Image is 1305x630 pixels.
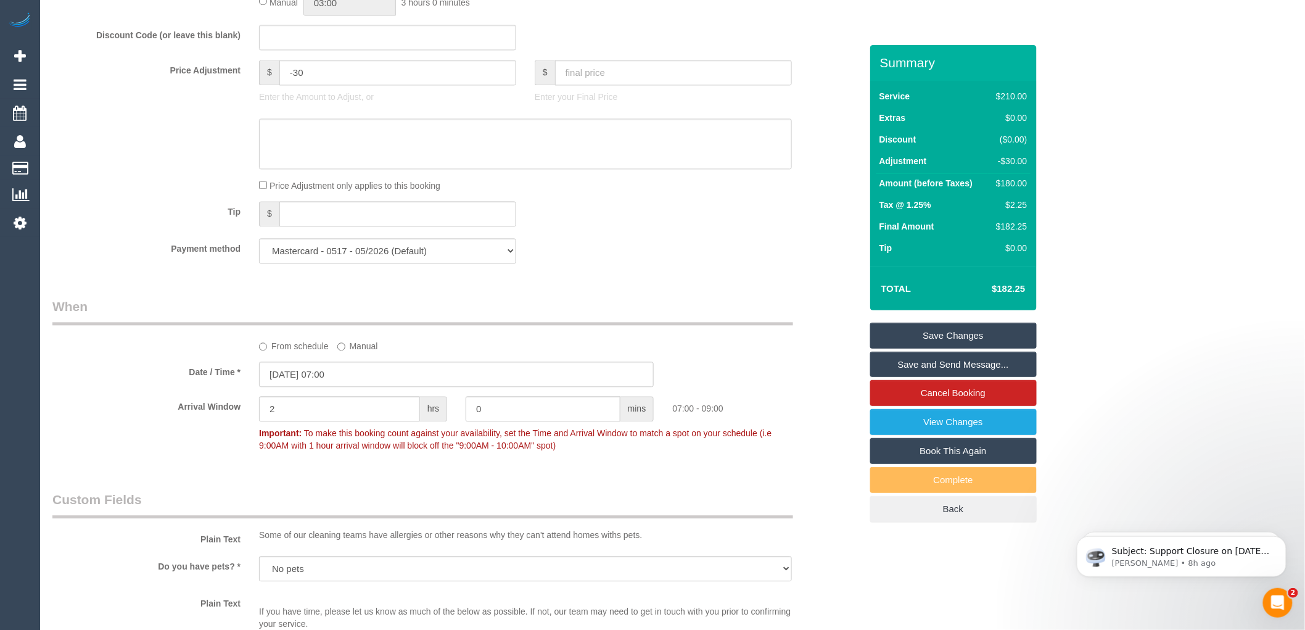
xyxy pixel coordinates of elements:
[1263,588,1293,618] iframe: Intercom live chat
[991,177,1027,189] div: $180.00
[991,90,1027,102] div: $210.00
[879,133,916,146] label: Discount
[879,199,931,211] label: Tax @ 1.25%
[879,177,973,189] label: Amount (before Taxes)
[43,25,250,41] label: Discount Code (or leave this blank)
[259,60,279,85] span: $
[535,91,792,103] p: Enter your Final Price
[870,438,1037,464] a: Book This Again
[870,352,1037,378] a: Save and Send Message...
[555,60,792,85] input: final price
[870,409,1037,435] a: View Changes
[337,342,345,350] input: Manual
[337,336,378,352] label: Manual
[870,323,1037,349] a: Save Changes
[620,396,654,421] span: mins
[1058,510,1305,597] iframe: Intercom notifications message
[43,238,250,255] label: Payment method
[43,60,250,77] label: Price Adjustment
[870,496,1037,522] a: Back
[879,90,910,102] label: Service
[259,91,516,103] p: Enter the Amount to Adjust, or
[991,242,1027,254] div: $0.00
[259,342,267,350] input: From schedule
[955,284,1025,294] h4: $182.25
[43,362,250,378] label: Date / Time *
[52,491,793,518] legend: Custom Fields
[1288,588,1298,598] span: 2
[259,336,329,352] label: From schedule
[991,133,1027,146] div: ($0.00)
[991,155,1027,167] div: -$30.00
[43,556,250,573] label: Do you have pets? *
[535,60,555,85] span: $
[43,201,250,218] label: Tip
[663,396,870,415] div: 07:00 - 09:00
[879,242,892,254] label: Tip
[52,297,793,325] legend: When
[879,220,934,233] label: Final Amount
[420,396,447,421] span: hrs
[259,362,654,387] input: DD/MM/YYYY HH:MM
[43,396,250,413] label: Arrival Window
[881,283,912,294] strong: Total
[43,529,250,545] label: Plain Text
[259,428,772,450] span: To make this booking count against your availability, set the Time and Arrival Window to match a ...
[879,155,927,167] label: Adjustment
[259,428,302,438] strong: Important:
[880,56,1031,70] h3: Summary
[991,220,1027,233] div: $182.25
[259,529,792,541] p: Some of our cleaning teams have allergies or other reasons why they can't attend homes withs pets.
[270,181,440,191] span: Price Adjustment only applies to this booking
[879,112,906,124] label: Extras
[991,112,1027,124] div: $0.00
[259,201,279,226] span: $
[259,593,792,630] p: If you have time, please let us know as much of the below as possible. If not, our team may need ...
[870,380,1037,406] a: Cancel Booking
[991,199,1027,211] div: $2.25
[43,593,250,610] label: Plain Text
[7,12,32,30] img: Automaid Logo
